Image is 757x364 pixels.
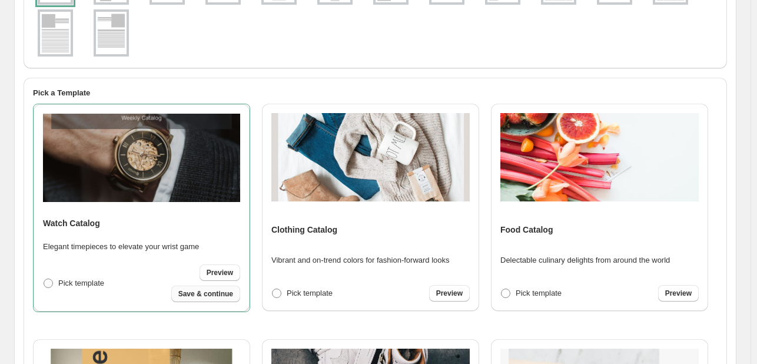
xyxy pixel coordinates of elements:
[429,285,470,302] a: Preview
[516,289,562,297] span: Pick template
[207,268,233,277] span: Preview
[43,217,100,229] h4: Watch Catalog
[171,286,240,302] button: Save & continue
[58,279,104,287] span: Pick template
[500,254,670,266] p: Delectable culinary delights from around the world
[500,224,553,236] h4: Food Catalog
[96,12,127,54] img: g1x1v3
[287,289,333,297] span: Pick template
[658,285,699,302] a: Preview
[271,224,337,236] h4: Clothing Catalog
[40,12,71,54] img: g1x1v2
[665,289,692,298] span: Preview
[43,241,199,253] p: Elegant timepieces to elevate your wrist game
[178,289,233,299] span: Save & continue
[33,87,718,99] h2: Pick a Template
[271,254,450,266] p: Vibrant and on-trend colors for fashion-forward looks
[436,289,463,298] span: Preview
[200,264,240,281] a: Preview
